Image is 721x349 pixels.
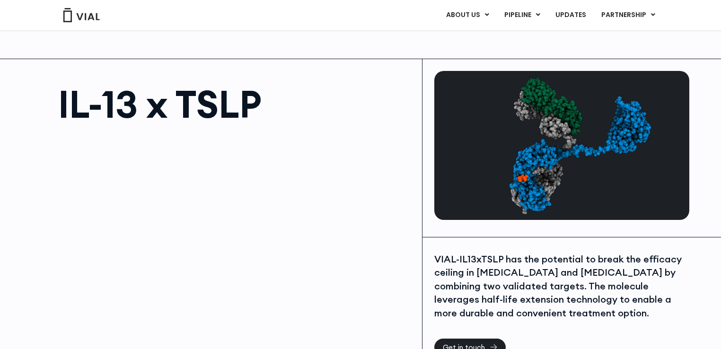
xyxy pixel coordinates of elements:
[594,7,663,23] a: PARTNERSHIPMenu Toggle
[548,7,593,23] a: UPDATES
[497,7,547,23] a: PIPELINEMenu Toggle
[439,7,496,23] a: ABOUT USMenu Toggle
[58,85,413,123] h1: IL-13 x TSLP
[62,8,100,22] img: Vial Logo
[434,253,687,320] div: VIAL-IL13xTSLP has the potential to break the efficacy ceiling in [MEDICAL_DATA] and [MEDICAL_DAT...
